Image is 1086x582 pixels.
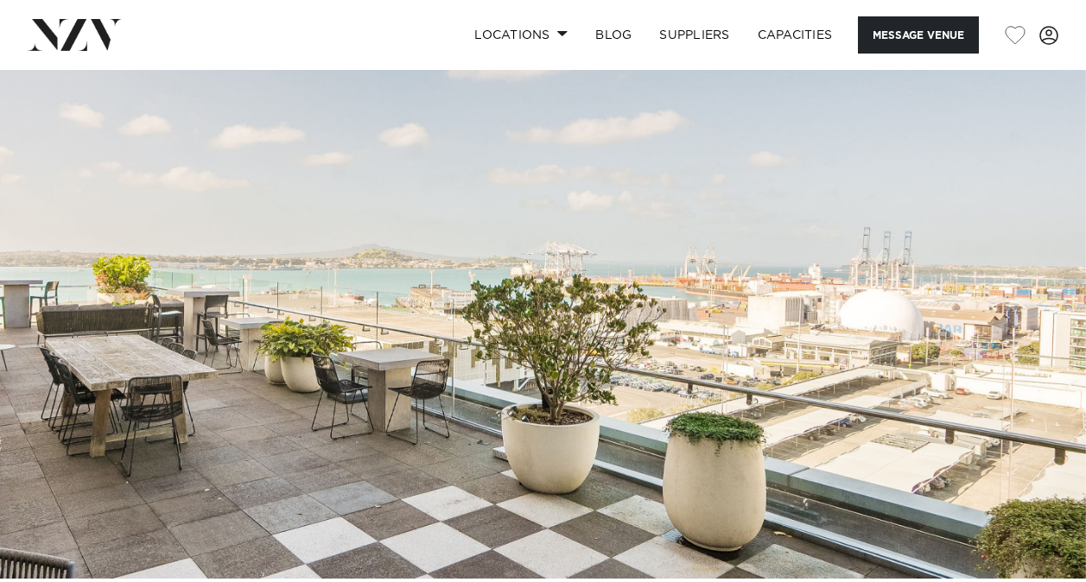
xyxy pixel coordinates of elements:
button: Message Venue [858,16,979,54]
img: nzv-logo.png [28,19,122,50]
a: BLOG [581,16,645,54]
a: Locations [460,16,581,54]
a: SUPPLIERS [645,16,743,54]
a: Capacities [744,16,847,54]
